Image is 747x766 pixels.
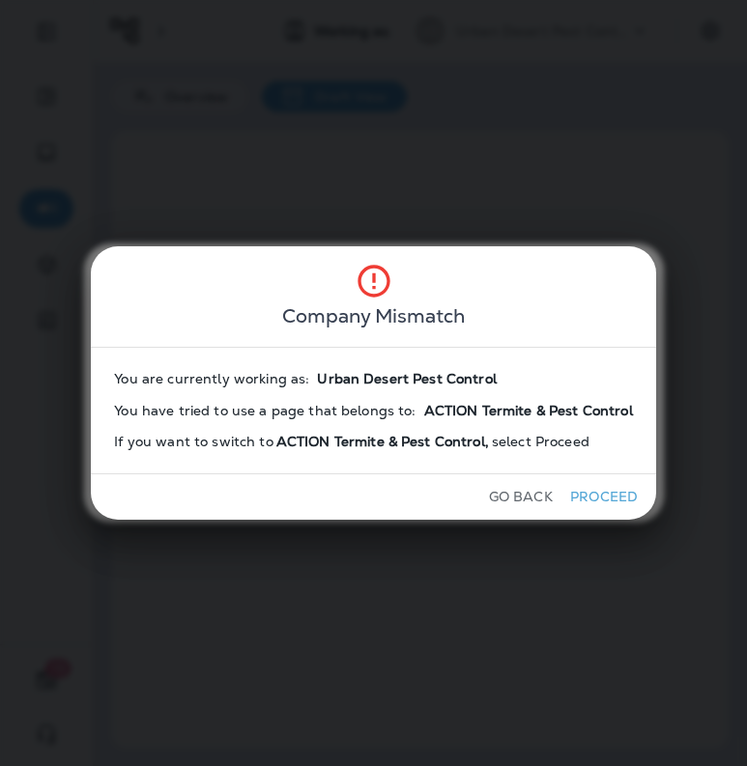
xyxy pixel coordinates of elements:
span: Urban Desert Pest Control [317,371,497,387]
span: Company Mismatch [282,300,465,331]
span: If you want to switch to [114,434,273,450]
button: Go Back [481,482,560,512]
span: You are currently working as: [114,371,309,387]
span: ACTION Termite & Pest Control [424,403,633,419]
span: ACTION Termite & Pest Control , [273,434,492,450]
span: select Proceed [492,434,589,450]
button: Proceed [568,482,641,512]
span: You have tried to use a page that belongs to: [114,403,416,419]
